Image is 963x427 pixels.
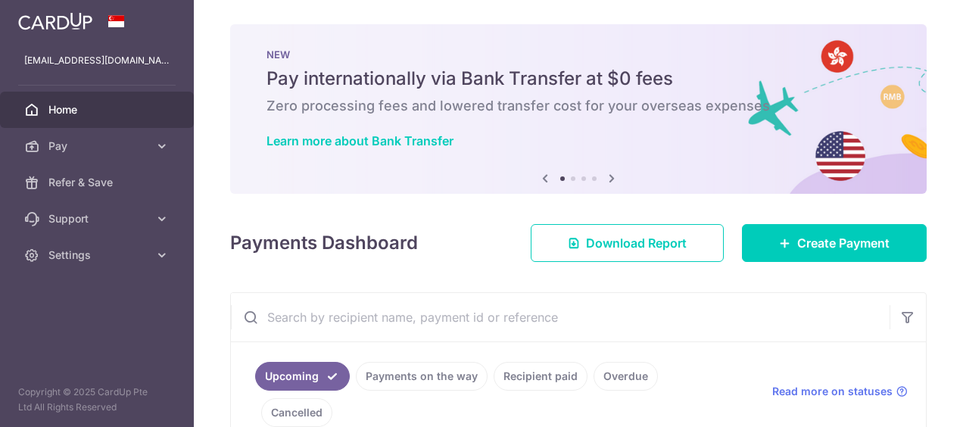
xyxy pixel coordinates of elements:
[230,24,927,194] img: Bank transfer banner
[48,211,148,226] span: Support
[266,67,890,91] h5: Pay internationally via Bank Transfer at $0 fees
[48,175,148,190] span: Refer & Save
[48,139,148,154] span: Pay
[586,234,687,252] span: Download Report
[772,384,908,399] a: Read more on statuses
[261,398,332,427] a: Cancelled
[797,234,890,252] span: Create Payment
[230,229,418,257] h4: Payments Dashboard
[531,224,724,262] a: Download Report
[48,102,148,117] span: Home
[266,97,890,115] h6: Zero processing fees and lowered transfer cost for your overseas expenses
[742,224,927,262] a: Create Payment
[594,362,658,391] a: Overdue
[494,362,587,391] a: Recipient paid
[266,48,890,61] p: NEW
[24,53,170,68] p: [EMAIL_ADDRESS][DOMAIN_NAME]
[255,362,350,391] a: Upcoming
[231,293,890,341] input: Search by recipient name, payment id or reference
[266,133,453,148] a: Learn more about Bank Transfer
[866,382,948,419] iframe: Opens a widget where you can find more information
[18,12,92,30] img: CardUp
[48,248,148,263] span: Settings
[772,384,893,399] span: Read more on statuses
[356,362,488,391] a: Payments on the way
